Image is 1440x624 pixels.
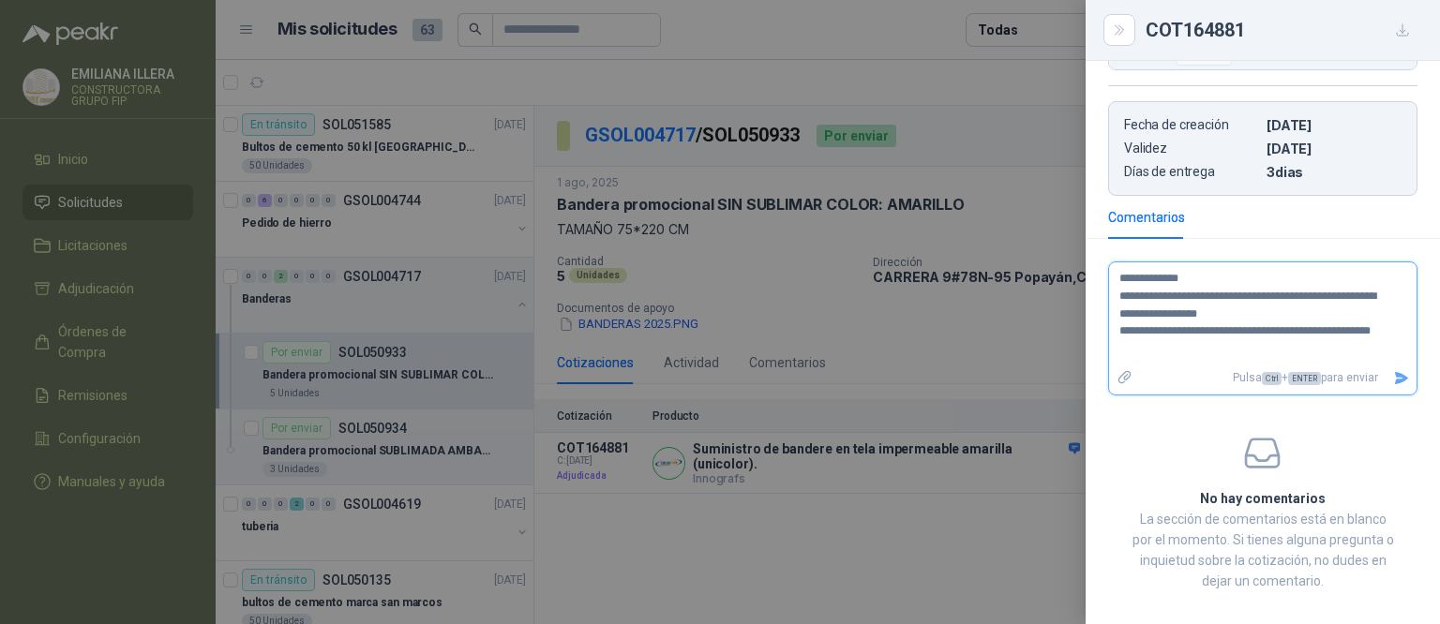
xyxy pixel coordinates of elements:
[1124,141,1259,156] p: Validez
[1267,141,1402,156] p: [DATE]
[1124,117,1259,133] p: Fecha de creación
[1267,117,1402,133] p: [DATE]
[1288,372,1321,385] span: ENTER
[1267,164,1402,180] p: 3 dias
[1146,15,1417,45] div: COT164881
[1108,207,1185,228] div: Comentarios
[1108,19,1131,41] button: Close
[1386,362,1417,394] button: Enviar
[1131,509,1395,591] p: La sección de comentarios está en blanco por el momento. Si tienes alguna pregunta o inquietud so...
[1141,362,1387,394] p: Pulsa + para enviar
[1262,372,1282,385] span: Ctrl
[1131,488,1395,509] h2: No hay comentarios
[1124,164,1259,180] p: Días de entrega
